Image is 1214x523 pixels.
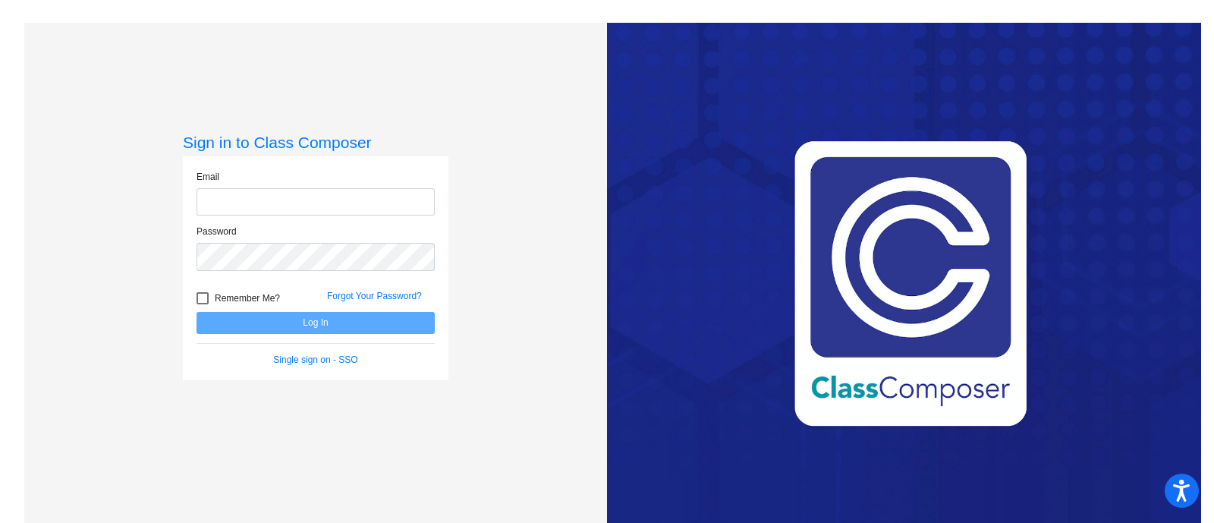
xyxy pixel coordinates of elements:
label: Email [197,170,219,184]
h3: Sign in to Class Composer [183,133,448,152]
label: Password [197,225,237,238]
button: Log In [197,312,435,334]
span: Remember Me? [215,289,280,307]
a: Forgot Your Password? [327,291,422,301]
a: Single sign on - SSO [273,354,357,365]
